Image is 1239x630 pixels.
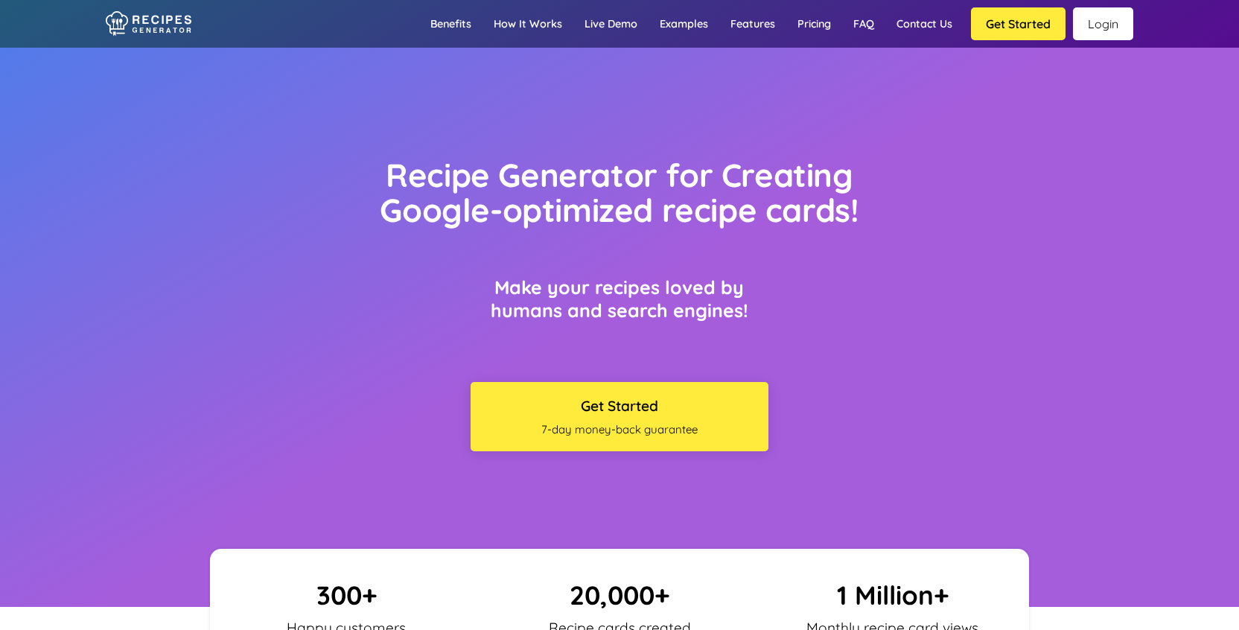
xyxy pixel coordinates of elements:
a: Contact us [885,2,964,45]
p: 20,000+ [494,579,745,611]
a: Login [1073,7,1133,40]
a: Examples [649,2,719,45]
p: 300+ [221,579,472,611]
button: Get Started [971,7,1066,40]
a: Live demo [573,2,649,45]
h3: Make your recipes loved by humans and search engines! [471,276,768,322]
h1: Recipe Generator for Creating Google-optimized recipe cards! [349,158,890,229]
p: 1 Million+ [767,579,1018,611]
a: FAQ [842,2,885,45]
a: Benefits [419,2,482,45]
span: 7-day money-back guarantee [478,422,761,436]
a: How it works [482,2,573,45]
a: Pricing [786,2,842,45]
a: Features [719,2,786,45]
button: Get Started7-day money-back guarantee [471,382,768,451]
